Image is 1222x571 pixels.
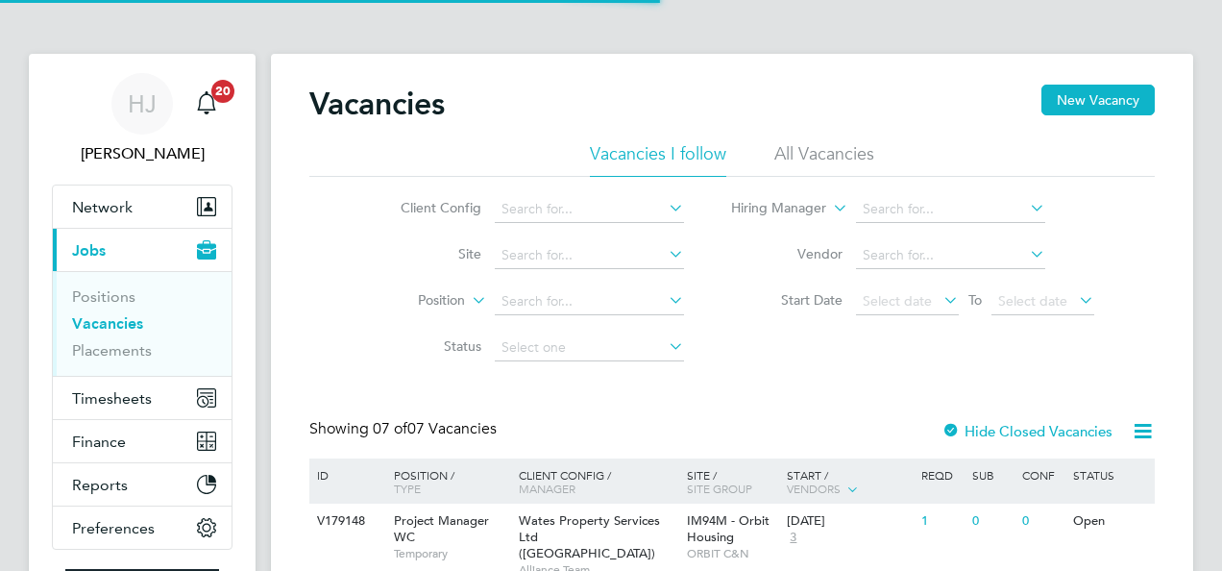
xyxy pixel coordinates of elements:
[373,419,497,438] span: 07 Vacancies
[495,196,684,223] input: Search for...
[495,335,684,361] input: Select one
[309,85,445,123] h2: Vacancies
[963,287,988,312] span: To
[495,288,684,315] input: Search for...
[1041,85,1155,115] button: New Vacancy
[1017,459,1067,491] div: Conf
[687,481,752,496] span: Site Group
[128,91,157,116] span: HJ
[72,198,133,216] span: Network
[72,476,128,494] span: Reports
[941,422,1112,440] label: Hide Closed Vacancies
[1068,459,1152,491] div: Status
[519,512,660,561] span: Wates Property Services Ltd ([GEOGRAPHIC_DATA])
[787,530,799,546] span: 3
[916,459,966,491] div: Reqd
[1068,504,1152,539] div: Open
[856,196,1045,223] input: Search for...
[782,459,916,507] div: Start /
[379,459,514,505] div: Position /
[371,199,481,216] label: Client Config
[72,389,152,408] span: Timesheets
[682,459,783,505] div: Site /
[354,291,465,310] label: Position
[732,245,843,262] label: Vendor
[687,512,770,545] span: IM94M - Orbit Housing
[72,314,143,333] a: Vacancies
[967,459,1017,491] div: Sub
[312,504,379,539] div: V179148
[519,481,575,496] span: Manager
[687,546,778,561] span: ORBIT C&N
[1017,504,1067,539] div: 0
[52,73,232,165] a: HJ[PERSON_NAME]
[774,142,874,177] li: All Vacancies
[72,287,135,306] a: Positions
[187,73,226,135] a: 20
[787,481,841,496] span: Vendors
[863,292,932,310] span: Select date
[916,504,966,539] div: 1
[394,481,421,496] span: Type
[309,419,501,439] div: Showing
[371,337,481,355] label: Status
[53,420,232,462] button: Finance
[590,142,726,177] li: Vacancies I follow
[53,229,232,271] button: Jobs
[72,519,155,537] span: Preferences
[211,80,234,103] span: 20
[495,242,684,269] input: Search for...
[998,292,1067,310] span: Select date
[53,463,232,506] button: Reports
[394,546,509,561] span: Temporary
[72,241,106,260] span: Jobs
[787,513,912,530] div: [DATE]
[732,291,843,309] label: Start Date
[72,341,152,360] a: Placements
[373,419,407,438] span: 07 of
[967,504,1017,539] div: 0
[856,242,1045,269] input: Search for...
[394,512,489,545] span: Project Manager WC
[72,433,126,451] span: Finance
[53,377,232,419] button: Timesheets
[371,245,481,262] label: Site
[53,271,232,376] div: Jobs
[514,459,682,505] div: Client Config /
[53,186,232,228] button: Network
[53,507,232,549] button: Preferences
[52,142,232,165] span: Holly Jones
[312,459,379,491] div: ID
[716,199,826,218] label: Hiring Manager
